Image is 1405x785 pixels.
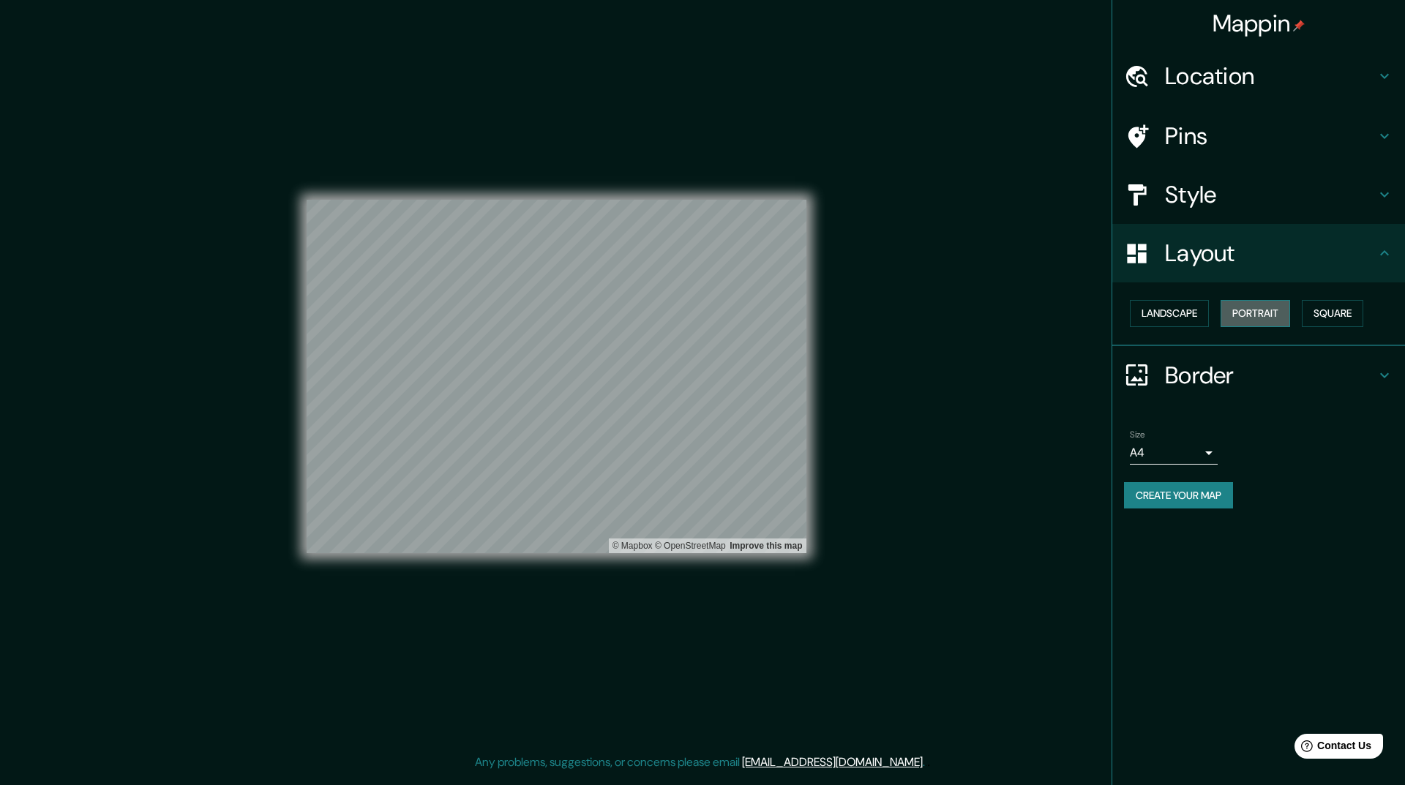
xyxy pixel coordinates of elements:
[1112,224,1405,282] div: Layout
[1130,300,1209,327] button: Landscape
[1165,121,1376,151] h4: Pins
[1130,428,1145,440] label: Size
[1302,300,1363,327] button: Square
[1221,300,1290,327] button: Portrait
[1112,107,1405,165] div: Pins
[730,541,802,551] a: Map feedback
[1130,441,1218,465] div: A4
[1165,361,1376,390] h4: Border
[925,754,927,771] div: .
[655,541,726,551] a: OpenStreetMap
[307,200,806,553] canvas: Map
[1165,238,1376,268] h4: Layout
[1275,728,1389,769] iframe: Help widget launcher
[1112,47,1405,105] div: Location
[1112,346,1405,405] div: Border
[742,754,923,770] a: [EMAIL_ADDRESS][DOMAIN_NAME]
[1165,61,1376,91] h4: Location
[1165,180,1376,209] h4: Style
[1112,165,1405,224] div: Style
[927,754,930,771] div: .
[1213,9,1305,38] h4: Mappin
[1124,482,1233,509] button: Create your map
[1293,20,1305,31] img: pin-icon.png
[475,754,925,771] p: Any problems, suggestions, or concerns please email .
[612,541,653,551] a: Mapbox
